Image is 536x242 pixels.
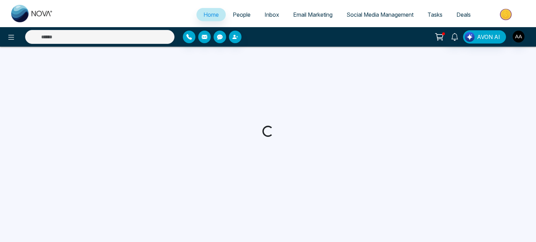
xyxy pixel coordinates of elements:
span: Tasks [427,11,442,18]
img: Market-place.gif [481,7,532,22]
a: Home [196,8,226,21]
a: Tasks [420,8,449,21]
span: Email Marketing [293,11,333,18]
img: Lead Flow [465,32,475,42]
span: People [233,11,251,18]
button: AVON AI [463,30,506,44]
span: Inbox [265,11,279,18]
a: Inbox [258,8,286,21]
a: Social Media Management [340,8,420,21]
a: Deals [449,8,478,21]
a: People [226,8,258,21]
span: AVON AI [477,33,500,41]
img: Nova CRM Logo [11,5,53,22]
span: Social Media Management [347,11,414,18]
span: Deals [456,11,471,18]
span: Home [203,11,219,18]
img: User Avatar [513,31,524,42]
a: Email Marketing [286,8,340,21]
